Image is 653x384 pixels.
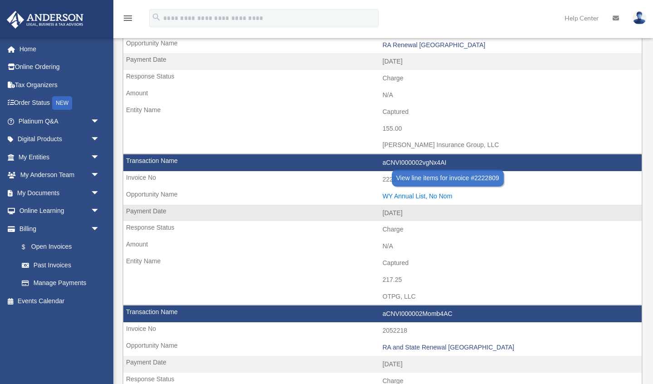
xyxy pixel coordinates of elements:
[13,274,113,292] a: Manage Payments
[91,220,109,238] span: arrow_drop_down
[13,238,113,256] a: $Open Invoices
[6,166,113,184] a: My Anderson Teamarrow_drop_down
[123,356,642,373] td: [DATE]
[6,292,113,310] a: Events Calendar
[122,13,133,24] i: menu
[123,171,642,188] td: 2222809
[383,192,638,200] div: WY Annual List, No Nom
[123,288,642,305] td: OTPG, LLC
[633,11,646,25] img: User Pic
[123,70,642,87] td: Charge
[123,255,642,272] td: Captured
[91,184,109,202] span: arrow_drop_down
[91,130,109,149] span: arrow_drop_down
[383,41,638,49] div: RA Renewal [GEOGRAPHIC_DATA]
[123,103,642,121] td: Captured
[6,202,113,220] a: Online Learningarrow_drop_down
[123,205,642,222] td: [DATE]
[123,137,642,154] td: [PERSON_NAME] Insurance Group, LLC
[91,202,109,221] span: arrow_drop_down
[6,130,113,148] a: Digital Productsarrow_drop_down
[123,305,642,323] td: aCNVI000002Momb4AC
[13,256,109,274] a: Past Invoices
[122,16,133,24] a: menu
[123,322,642,340] td: 2052218
[6,58,113,76] a: Online Ordering
[6,112,113,130] a: Platinum Q&Aarrow_drop_down
[6,148,113,166] a: My Entitiesarrow_drop_down
[123,154,642,172] td: aCNVI000002vgNx4AI
[123,53,642,70] td: [DATE]
[91,166,109,185] span: arrow_drop_down
[6,184,113,202] a: My Documentsarrow_drop_down
[123,87,642,104] td: N/A
[151,12,161,22] i: search
[6,94,113,113] a: Order StatusNEW
[91,148,109,167] span: arrow_drop_down
[123,120,642,138] td: 155.00
[123,271,642,289] td: 217.25
[4,11,86,29] img: Anderson Advisors Platinum Portal
[383,344,638,351] div: RA and State Renewal [GEOGRAPHIC_DATA]
[91,112,109,131] span: arrow_drop_down
[6,40,113,58] a: Home
[6,76,113,94] a: Tax Organizers
[27,241,31,253] span: $
[6,220,113,238] a: Billingarrow_drop_down
[123,238,642,255] td: N/A
[123,221,642,238] td: Charge
[52,96,72,110] div: NEW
